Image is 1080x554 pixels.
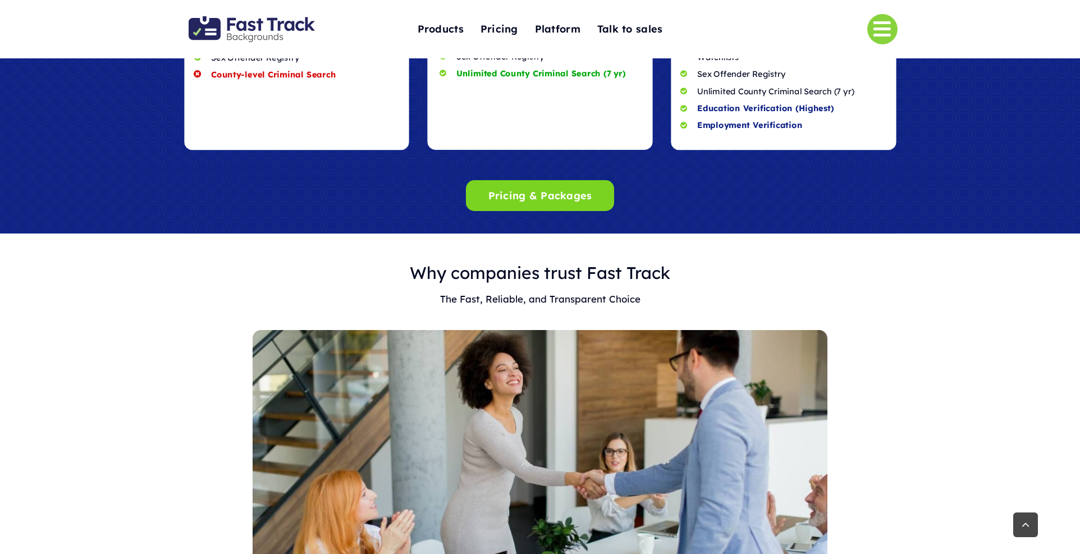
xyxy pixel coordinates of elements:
[182,291,897,308] p: The Fast, Reliable, and Transparent Choice
[535,17,580,42] a: Platform
[488,190,592,202] span: Pricing & Packages
[189,16,315,42] img: Fast Track Backgrounds Logo
[597,21,663,38] span: Talk to sales
[535,21,580,38] span: Platform
[466,180,615,211] a: Pricing & Packages
[361,1,719,57] nav: One Page
[480,17,518,42] a: Pricing
[189,15,315,27] a: Fast Track Backgrounds Logo
[480,21,518,38] span: Pricing
[867,14,898,44] a: Link to #
[182,263,897,283] h3: Why companies trust Fast Track
[418,21,464,38] span: Products
[597,17,663,42] a: Talk to sales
